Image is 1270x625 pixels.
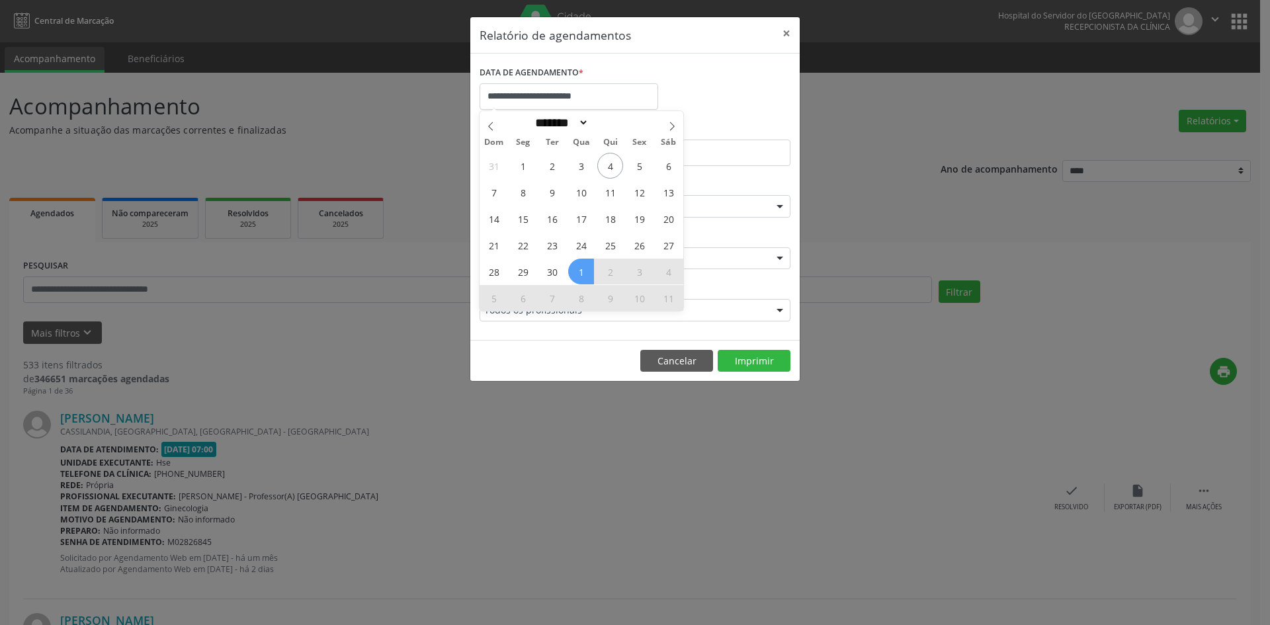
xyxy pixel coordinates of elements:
span: Seg [509,138,538,147]
span: Setembro 13, 2025 [656,179,681,205]
span: Setembro 12, 2025 [626,179,652,205]
label: DATA DE AGENDAMENTO [480,63,583,83]
span: Setembro 5, 2025 [626,153,652,179]
span: Setembro 19, 2025 [626,206,652,231]
span: Setembro 10, 2025 [568,179,594,205]
span: Setembro 14, 2025 [481,206,507,231]
label: ATÉ [638,119,790,140]
button: Cancelar [640,350,713,372]
span: Setembro 9, 2025 [539,179,565,205]
span: Setembro 28, 2025 [481,259,507,284]
span: Sex [625,138,654,147]
span: Outubro 2, 2025 [597,259,623,284]
span: Setembro 2, 2025 [539,153,565,179]
span: Outubro 1, 2025 [568,259,594,284]
span: Outubro 6, 2025 [510,285,536,311]
span: Setembro 1, 2025 [510,153,536,179]
span: Qua [567,138,596,147]
span: Sáb [654,138,683,147]
select: Month [530,116,589,130]
span: Ter [538,138,567,147]
span: Setembro 15, 2025 [510,206,536,231]
span: Setembro 29, 2025 [510,259,536,284]
input: Year [589,116,632,130]
span: Setembro 7, 2025 [481,179,507,205]
span: Setembro 25, 2025 [597,232,623,258]
span: Setembro 30, 2025 [539,259,565,284]
span: Outubro 9, 2025 [597,285,623,311]
span: Outubro 7, 2025 [539,285,565,311]
h5: Relatório de agendamentos [480,26,631,44]
span: Setembro 17, 2025 [568,206,594,231]
span: Outubro 11, 2025 [656,285,681,311]
span: Outubro 3, 2025 [626,259,652,284]
span: Setembro 6, 2025 [656,153,681,179]
span: Outubro 8, 2025 [568,285,594,311]
span: Outubro 5, 2025 [481,285,507,311]
span: Setembro 21, 2025 [481,232,507,258]
span: Setembro 23, 2025 [539,232,565,258]
span: Setembro 18, 2025 [597,206,623,231]
span: Setembro 3, 2025 [568,153,594,179]
span: Setembro 24, 2025 [568,232,594,258]
span: Setembro 8, 2025 [510,179,536,205]
span: Agosto 31, 2025 [481,153,507,179]
span: Setembro 22, 2025 [510,232,536,258]
span: Setembro 26, 2025 [626,232,652,258]
span: Setembro 16, 2025 [539,206,565,231]
span: Setembro 4, 2025 [597,153,623,179]
button: Imprimir [718,350,790,372]
span: Setembro 11, 2025 [597,179,623,205]
button: Close [773,17,800,50]
span: Outubro 10, 2025 [626,285,652,311]
span: Dom [480,138,509,147]
span: Qui [596,138,625,147]
span: Setembro 20, 2025 [656,206,681,231]
span: Outubro 4, 2025 [656,259,681,284]
span: Setembro 27, 2025 [656,232,681,258]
